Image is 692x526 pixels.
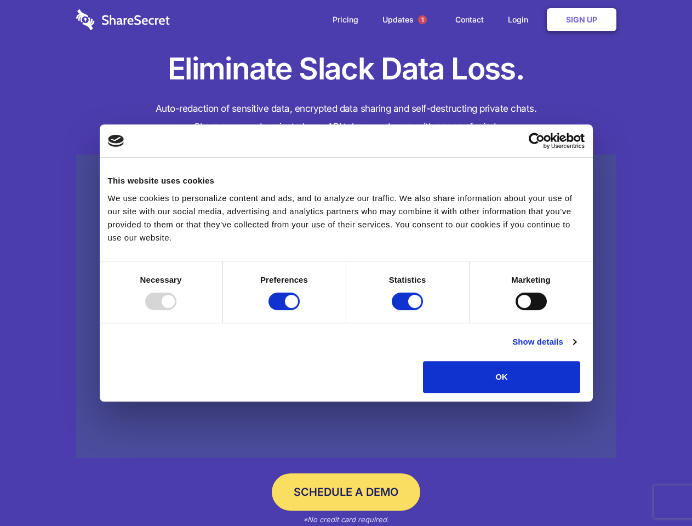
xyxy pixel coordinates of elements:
a: Contact [444,3,495,37]
a: Show details [512,335,576,348]
img: logo [108,135,124,147]
a: Usercentrics Cookiebot - opens in a new window [489,133,585,149]
a: Sign Up [547,8,616,31]
span: 1 [418,15,427,24]
div: This website uses cookies [108,174,585,187]
strong: Preferences [260,275,308,284]
h4: Auto-redaction of sensitive data, encrypted data sharing and self-destructing private chats. Shar... [76,100,616,136]
img: logo-wordmark-white-trans-d4663122ce5f474addd5e946df7df03e33cb6a1c49d2221995e7729f52c070b2.svg [76,9,170,30]
div: We use cookies to personalize content and ads, and to analyze our traffic. We also share informat... [108,192,585,244]
strong: Marketing [511,275,551,284]
a: Pricing [322,3,369,37]
strong: Statistics [389,275,426,284]
h1: Eliminate Slack Data Loss. [76,49,616,89]
a: Login [497,3,545,37]
a: Wistia video thumbnail [76,155,616,459]
em: *No credit card required. [303,515,389,524]
button: OK [423,361,580,393]
a: Schedule a Demo [272,473,420,511]
strong: Necessary [140,275,182,284]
